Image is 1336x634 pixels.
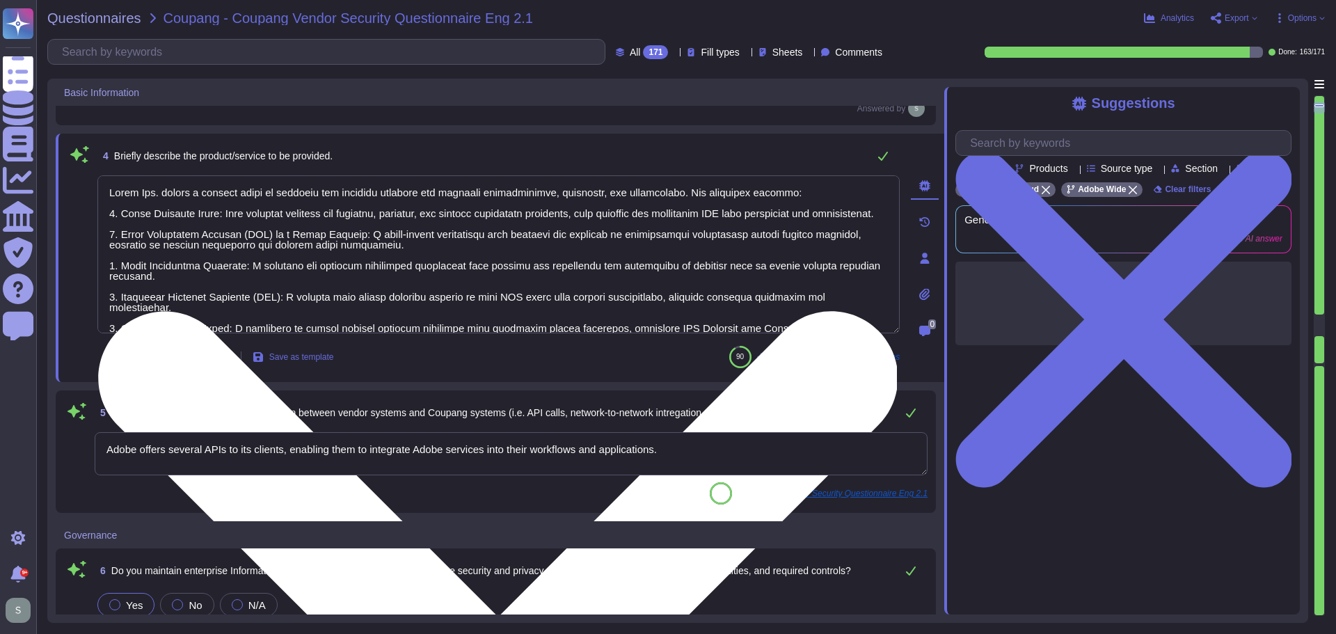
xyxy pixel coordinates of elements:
span: Comments [835,47,882,57]
span: Answered by [857,104,905,113]
span: Basic Information [64,88,139,97]
span: All [630,47,641,57]
span: Coupang - Coupang Vendor Security Questionnaire Eng 2.1 [164,11,533,25]
div: 171 [643,45,668,59]
span: Briefly describe the product/service to be provided. [114,150,333,161]
button: user [3,595,40,626]
img: user [6,598,31,623]
span: Export [1225,14,1249,22]
textarea: Adobe offers several APIs to its clients, enabling them to integrate Adobe services into their wo... [95,432,928,475]
input: Search by keywords [55,40,605,64]
span: 90 [736,353,744,360]
span: Options [1288,14,1317,22]
span: 6 [95,566,106,576]
span: Analytics [1161,14,1194,22]
textarea: Lorem Ips. dolors a consect adipi el seddoeiu tem incididu utlabore etd magnaali enimadminimve, q... [97,175,900,333]
span: Fill types [701,47,739,57]
span: 4 [97,151,109,161]
span: Governance [64,530,117,540]
span: Done: [1278,49,1297,56]
img: user [908,100,925,117]
span: Sheets [772,47,803,57]
button: Analytics [1144,13,1194,24]
div: 9+ [20,569,29,577]
span: 163 / 171 [1300,49,1325,56]
span: Questionnaires [47,11,141,25]
span: 0 [928,319,936,329]
span: 100 [715,489,727,497]
input: Search by keywords [963,131,1291,155]
span: 5 [95,408,106,418]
